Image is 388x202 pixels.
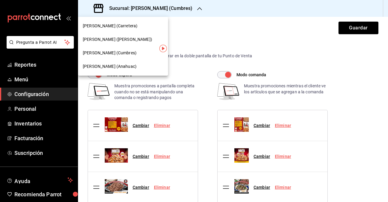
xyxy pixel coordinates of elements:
span: [PERSON_NAME] (Cumbres) [83,50,137,56]
img: Tooltip marker [159,45,167,52]
div: [PERSON_NAME] (Carretera) [78,19,168,33]
div: [PERSON_NAME] ([PERSON_NAME]) [78,33,168,46]
div: [PERSON_NAME] (Anahuac) [78,60,168,73]
span: [PERSON_NAME] (Carretera) [83,23,137,29]
div: [PERSON_NAME] (Cumbres) [78,46,168,60]
span: [PERSON_NAME] (Anahuac) [83,63,137,70]
span: [PERSON_NAME] ([PERSON_NAME]) [83,36,152,43]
